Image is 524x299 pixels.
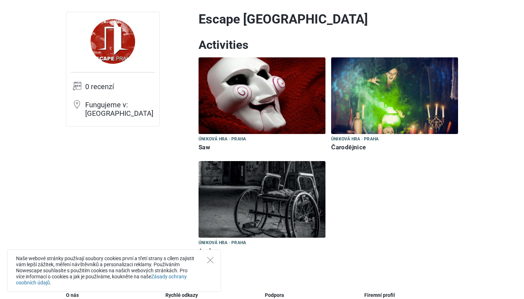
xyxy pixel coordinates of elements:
[66,292,160,298] h5: O nás
[207,257,214,263] button: Close
[165,292,259,298] h5: Rychlé odkazy
[7,249,221,292] div: Naše webové stránky používají soubory cookies první a třetí strany s cílem zajistit vám lepší záž...
[199,161,325,238] img: Asylum
[16,274,187,285] a: Zásady ochrany osobních údajů
[265,292,359,298] h5: Podpora
[199,135,246,143] span: Úniková hra · Praha
[199,144,325,151] h6: Saw
[199,247,325,255] h6: Asylum
[199,57,325,134] img: Saw
[331,57,458,153] a: Čarodějnice Úniková hra · Praha Čarodějnice
[331,135,379,143] span: Úniková hra · Praha
[364,292,458,298] h5: Firemní profil
[85,82,155,100] td: 0 recenzí
[199,12,458,27] h1: Escape [GEOGRAPHIC_DATA]
[331,144,458,151] h6: Čarodějnice
[199,57,325,153] a: Saw Úniková hra · Praha Saw
[85,100,155,122] td: Fungujeme v: [GEOGRAPHIC_DATA]
[331,57,458,134] img: Čarodějnice
[199,239,246,247] span: Úniková hra · Praha
[199,38,458,52] h2: Activities
[199,161,325,256] a: Asylum Úniková hra · Praha Asylum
